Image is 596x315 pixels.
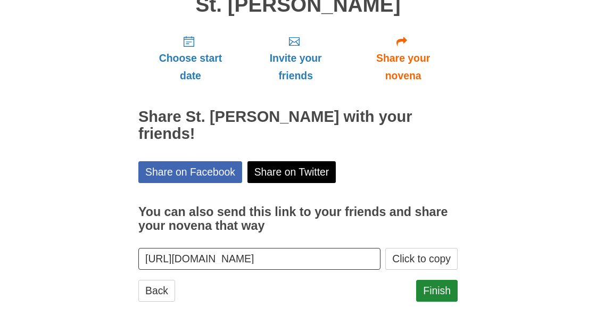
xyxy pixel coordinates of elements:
[243,27,349,90] a: Invite your friends
[138,280,175,302] a: Back
[149,49,232,85] span: Choose start date
[349,27,458,90] a: Share your novena
[138,161,242,183] a: Share on Facebook
[138,109,458,143] h2: Share St. [PERSON_NAME] with your friends!
[359,49,447,85] span: Share your novena
[385,248,458,270] button: Click to copy
[138,205,458,233] h3: You can also send this link to your friends and share your novena that way
[138,27,243,90] a: Choose start date
[253,49,338,85] span: Invite your friends
[416,280,458,302] a: Finish
[247,161,336,183] a: Share on Twitter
